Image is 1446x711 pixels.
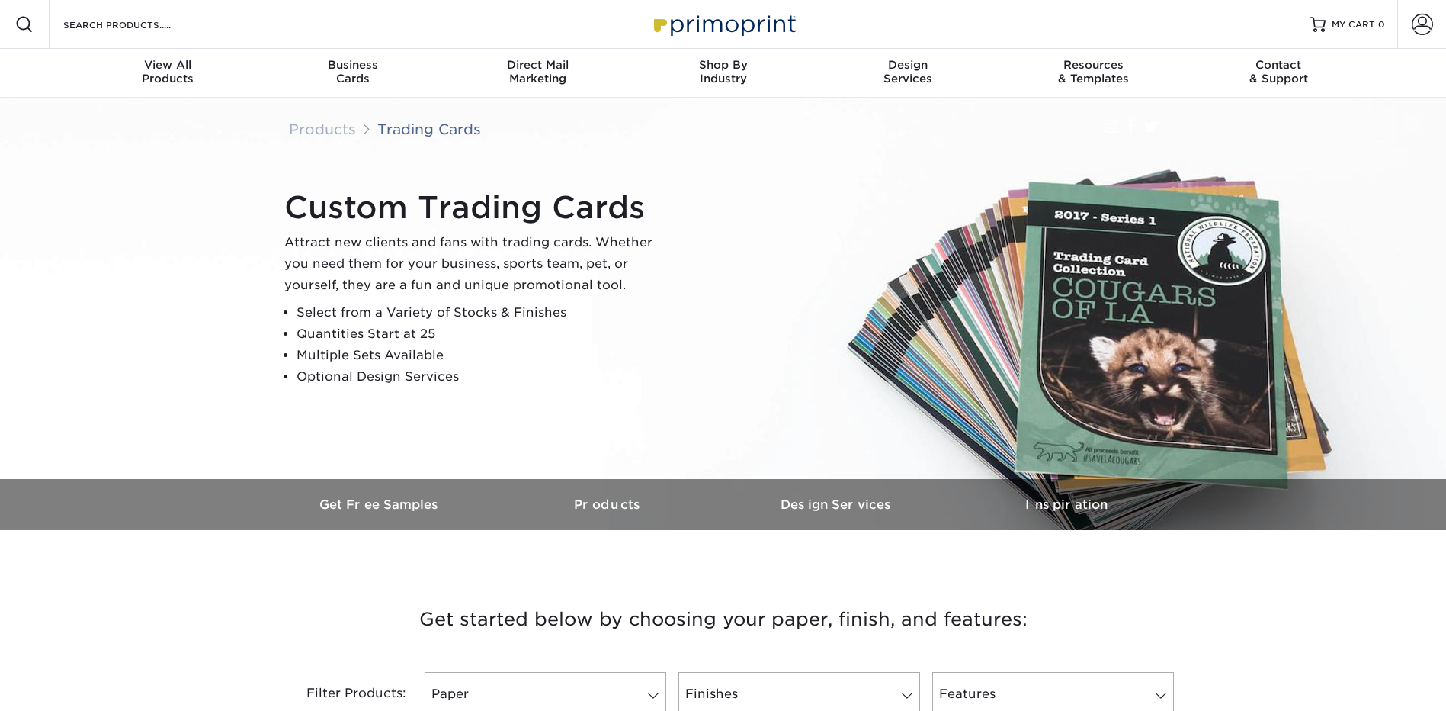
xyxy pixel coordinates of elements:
div: & Support [1186,58,1371,85]
a: View AllProducts [75,49,261,98]
span: View All [75,58,261,72]
a: Trading Cards [377,121,481,137]
span: Resources [1001,58,1186,72]
a: Products [495,479,723,530]
li: Select from a Variety of Stocks & Finishes [297,302,665,323]
h3: Get started below by choosing your paper, finish, and features: [277,585,1169,654]
a: Direct MailMarketing [445,49,630,98]
h1: Custom Trading Cards [284,189,665,226]
div: Services [816,58,1001,85]
li: Multiple Sets Available [297,345,665,366]
a: DesignServices [816,49,1001,98]
span: Shop By [630,58,816,72]
a: Contact& Support [1186,49,1371,98]
div: Marketing [445,58,630,85]
input: SEARCH PRODUCTS..... [62,15,210,34]
li: Optional Design Services [297,366,665,388]
a: Get Free Samples [266,479,495,530]
div: & Templates [1001,58,1186,85]
a: Resources& Templates [1001,49,1186,98]
a: BusinessCards [260,49,445,98]
img: Primoprint [647,8,800,40]
span: Design [816,58,1001,72]
span: Direct Mail [445,58,630,72]
span: 0 [1378,19,1385,30]
span: MY CART [1332,18,1375,31]
span: Business [260,58,445,72]
a: Design Services [723,479,952,530]
p: Attract new clients and fans with trading cards. Whether you need them for your business, sports ... [284,232,665,296]
a: Inspiration [952,479,1181,530]
span: Contact [1186,58,1371,72]
h3: Products [495,497,723,512]
div: Industry [630,58,816,85]
div: Products [75,58,261,85]
h3: Design Services [723,497,952,512]
a: Shop ByIndustry [630,49,816,98]
a: Products [289,121,356,137]
div: Cards [260,58,445,85]
h3: Get Free Samples [266,497,495,512]
h3: Inspiration [952,497,1181,512]
li: Quantities Start at 25 [297,323,665,345]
